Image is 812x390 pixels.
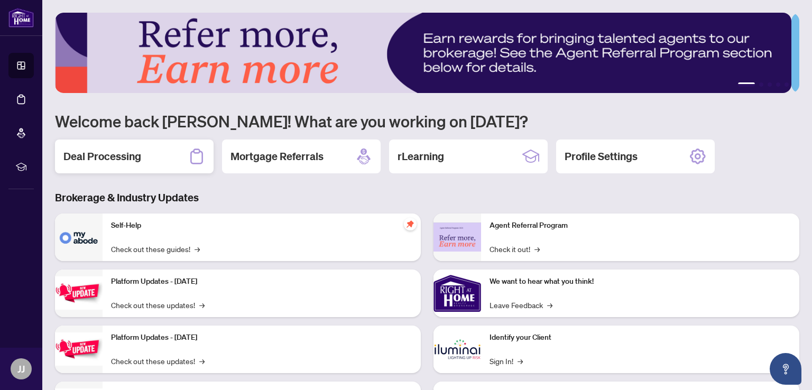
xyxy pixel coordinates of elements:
span: pushpin [404,218,417,230]
span: → [547,299,552,311]
img: Agent Referral Program [433,222,481,252]
button: 5 [785,82,789,87]
button: 2 [759,82,763,87]
p: We want to hear what you think! [490,276,791,287]
a: Leave Feedback→ [490,299,552,311]
button: 1 [738,82,755,87]
a: Check out these updates!→ [111,355,205,367]
h2: rLearning [398,149,444,164]
span: JJ [17,361,25,376]
a: Check out these guides!→ [111,243,200,255]
p: Platform Updates - [DATE] [111,276,412,287]
h2: Deal Processing [63,149,141,164]
img: logo [8,8,34,27]
h2: Mortgage Referrals [230,149,324,164]
p: Agent Referral Program [490,220,791,231]
p: Platform Updates - [DATE] [111,332,412,343]
h2: Profile Settings [565,149,638,164]
button: Open asap [770,353,801,385]
button: 3 [768,82,772,87]
img: Slide 0 [55,13,791,93]
h1: Welcome back [PERSON_NAME]! What are you working on [DATE]? [55,111,799,131]
img: Self-Help [55,213,103,261]
span: → [518,355,523,367]
img: We want to hear what you think! [433,270,481,317]
button: 4 [776,82,780,87]
img: Identify your Client [433,326,481,373]
span: → [534,243,540,255]
h3: Brokerage & Industry Updates [55,190,799,205]
img: Platform Updates - July 8, 2025 [55,332,103,366]
p: Self-Help [111,220,412,231]
a: Check out these updates!→ [111,299,205,311]
span: → [195,243,200,255]
p: Identify your Client [490,332,791,343]
a: Sign In!→ [490,355,523,367]
span: → [199,355,205,367]
img: Platform Updates - July 21, 2025 [55,276,103,310]
span: → [199,299,205,311]
a: Check it out!→ [490,243,540,255]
